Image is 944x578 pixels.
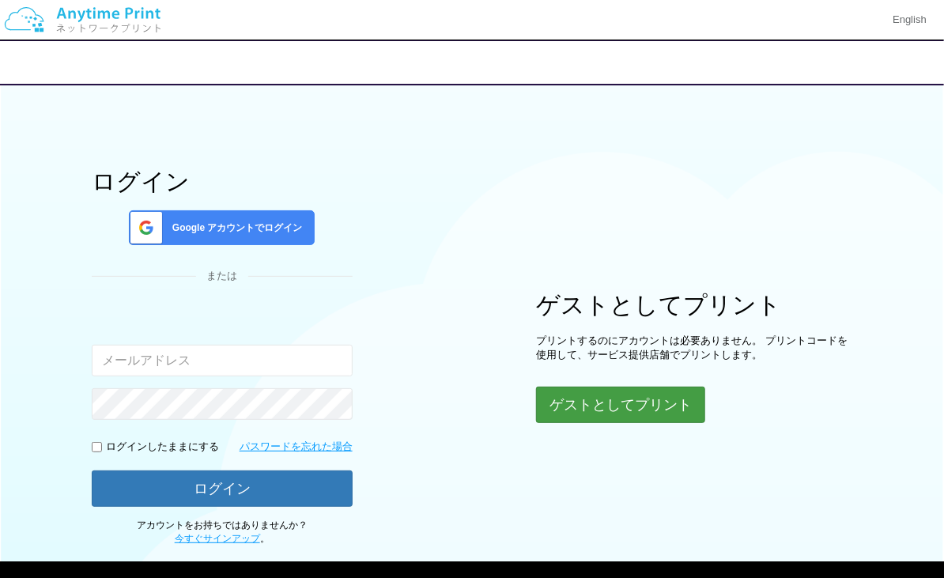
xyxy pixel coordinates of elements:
a: パスワードを忘れた場合 [240,440,353,455]
a: 戻る [28,55,59,69]
button: ログイン [92,470,353,507]
h1: ログイン [92,168,353,195]
p: アカウントをお持ちではありませんか？ [92,519,353,546]
p: プリントするのにアカウントは必要ありません。 プリントコードを使用して、サービス提供店舗でプリントします。 [536,334,852,363]
a: 今すぐサインアップ [175,533,260,544]
h1: ゲストとしてプリント [536,292,852,318]
span: 。 [175,533,270,544]
input: メールアドレス [92,345,353,376]
p: ログインしたままにする [106,440,219,455]
div: または [92,269,353,284]
span: Google アカウントでログイン [166,221,303,235]
button: ゲストとしてプリント [536,387,705,423]
span: ログイン [447,56,497,70]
